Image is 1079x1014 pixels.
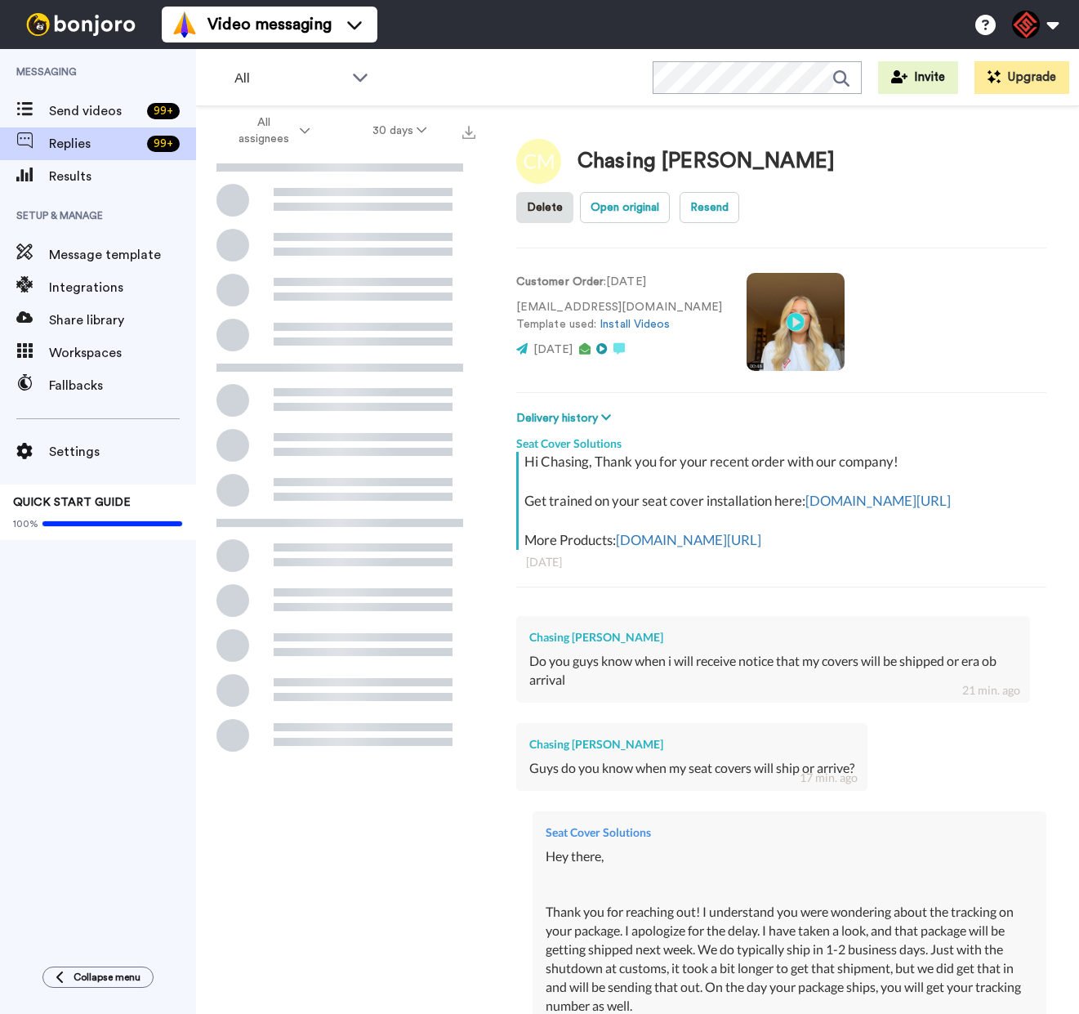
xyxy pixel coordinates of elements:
[341,116,458,145] button: 30 days
[147,103,180,119] div: 99 +
[516,139,561,184] img: Image of Chasing Michael Mills
[878,61,958,94] button: Invite
[462,126,475,139] img: export.svg
[13,517,38,530] span: 100%
[147,136,180,152] div: 99 +
[529,759,854,778] div: Guys do you know when my seat covers will ship or arrive?
[577,150,835,173] div: Chasing [PERSON_NAME]
[49,167,196,186] span: Results
[199,108,341,154] button: All assignees
[529,736,854,753] div: Chasing [PERSON_NAME]
[546,824,1033,841] div: Seat Cover Solutions
[49,245,196,265] span: Message template
[526,554,1037,570] div: [DATE]
[49,134,140,154] span: Replies
[49,442,196,462] span: Settings
[49,101,140,121] span: Send videos
[516,192,573,223] button: Delete
[42,967,154,988] button: Collapse menu
[49,310,196,330] span: Share library
[616,531,761,548] a: [DOMAIN_NAME][URL]
[800,770,858,786] div: 17 min. ago
[49,343,196,363] span: Workspaces
[49,376,196,395] span: Fallbacks
[600,319,670,330] a: Install Videos
[20,13,142,36] img: bj-logo-header-white.svg
[74,971,140,984] span: Collapse menu
[805,492,951,509] a: [DOMAIN_NAME][URL]
[457,118,480,143] button: Export all results that match these filters now.
[680,192,739,223] button: Resend
[516,427,1046,452] div: Seat Cover Solutions
[49,278,196,297] span: Integrations
[524,452,1042,550] div: Hi Chasing, Thank you for your recent order with our company! Get trained on your seat cover inst...
[516,299,722,333] p: [EMAIL_ADDRESS][DOMAIN_NAME] Template used:
[533,344,573,355] span: [DATE]
[516,274,722,291] p: : [DATE]
[13,497,131,508] span: QUICK START GUIDE
[172,11,198,38] img: vm-color.svg
[516,409,616,427] button: Delivery history
[529,652,1017,690] div: Do you guys know when i will receive notice that my covers will be shipped or era ob arrival
[207,13,332,36] span: Video messaging
[516,276,604,288] strong: Customer Order
[230,114,297,147] span: All assignees
[974,61,1069,94] button: Upgrade
[962,682,1020,699] div: 21 min. ago
[234,69,344,88] span: All
[580,192,670,223] button: Open original
[529,629,1017,645] div: Chasing [PERSON_NAME]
